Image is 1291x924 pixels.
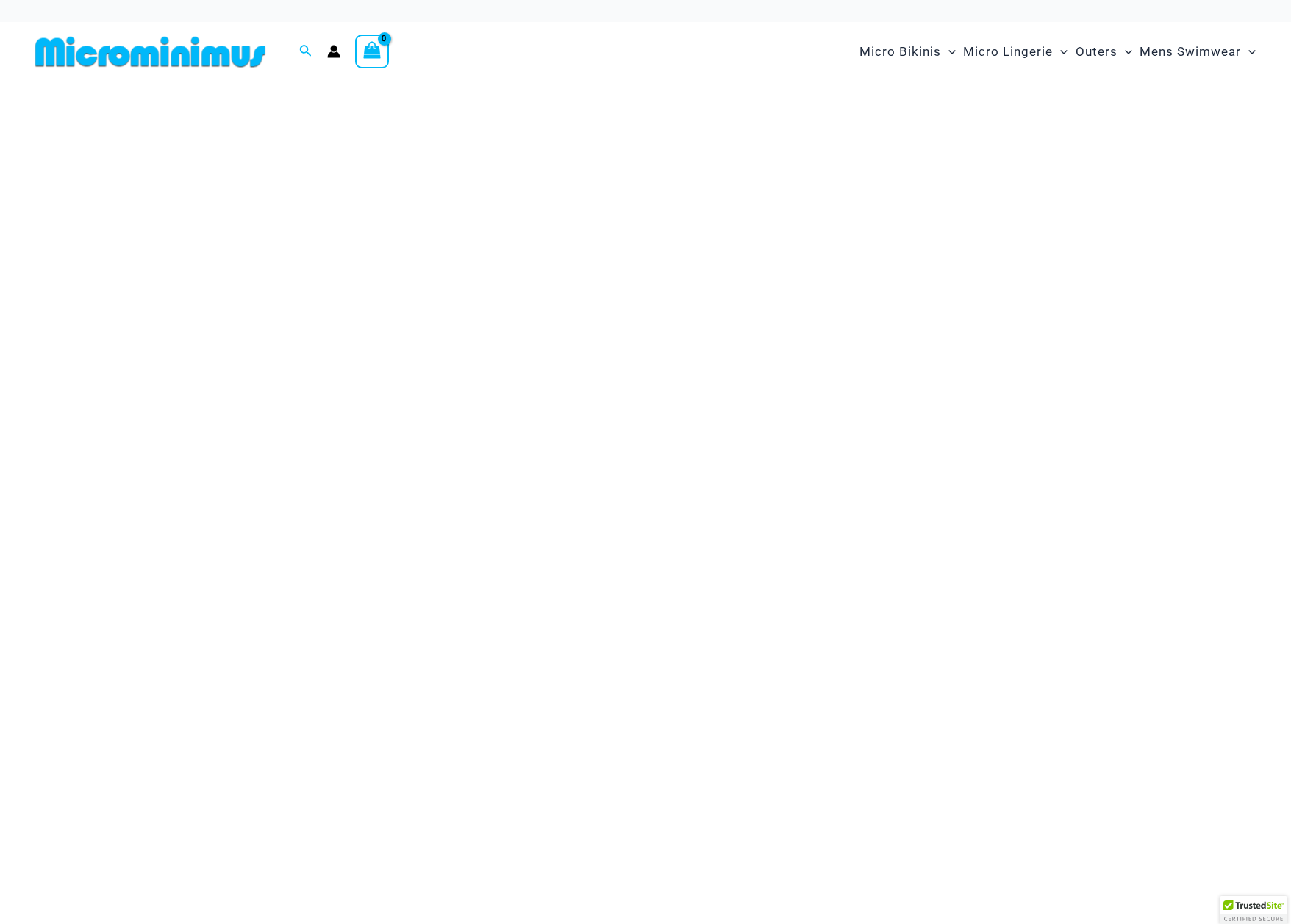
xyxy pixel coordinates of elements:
span: Menu Toggle [941,33,956,71]
a: Search icon link [299,43,312,61]
span: Micro Bikinis [859,33,941,71]
div: TrustedSite Certified [1220,896,1287,924]
span: Mens Swimwear [1140,33,1241,71]
span: Menu Toggle [1053,33,1068,71]
span: Menu Toggle [1241,33,1256,71]
a: Mens SwimwearMenu ToggleMenu Toggle [1136,29,1259,74]
span: Micro Lingerie [963,33,1053,71]
a: Micro LingerieMenu ToggleMenu Toggle [959,29,1071,74]
img: MM SHOP LOGO FLAT [29,35,271,68]
a: View Shopping Cart, empty [355,35,389,68]
span: Menu Toggle [1117,33,1132,71]
span: Outers [1076,33,1117,71]
a: OutersMenu ToggleMenu Toggle [1072,29,1136,74]
nav: Site Navigation [854,27,1262,76]
a: Account icon link [327,45,340,58]
a: Micro BikinisMenu ToggleMenu Toggle [856,29,959,74]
